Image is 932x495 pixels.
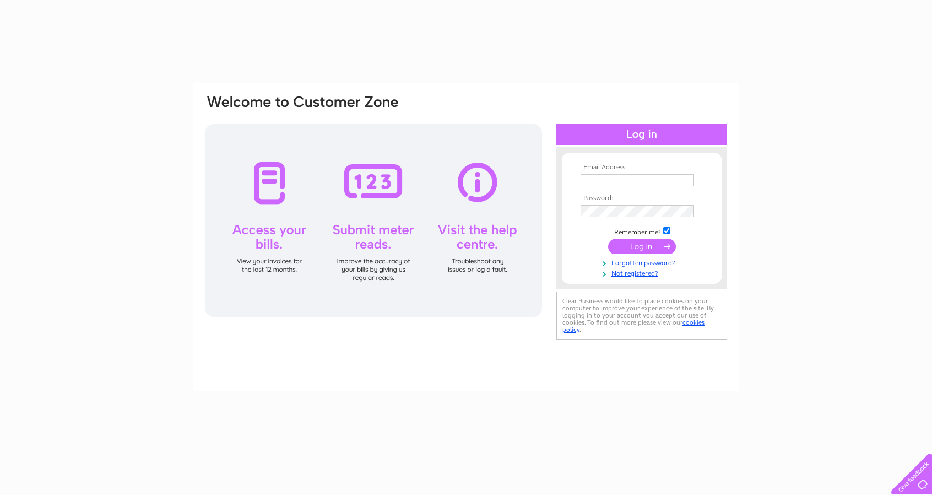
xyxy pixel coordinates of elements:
[578,225,706,236] td: Remember me?
[556,292,727,340] div: Clear Business would like to place cookies on your computer to improve your experience of the sit...
[608,239,676,254] input: Submit
[578,195,706,202] th: Password:
[581,257,706,267] a: Forgotten password?
[578,164,706,171] th: Email Address:
[562,319,705,333] a: cookies policy
[581,267,706,278] a: Not registered?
